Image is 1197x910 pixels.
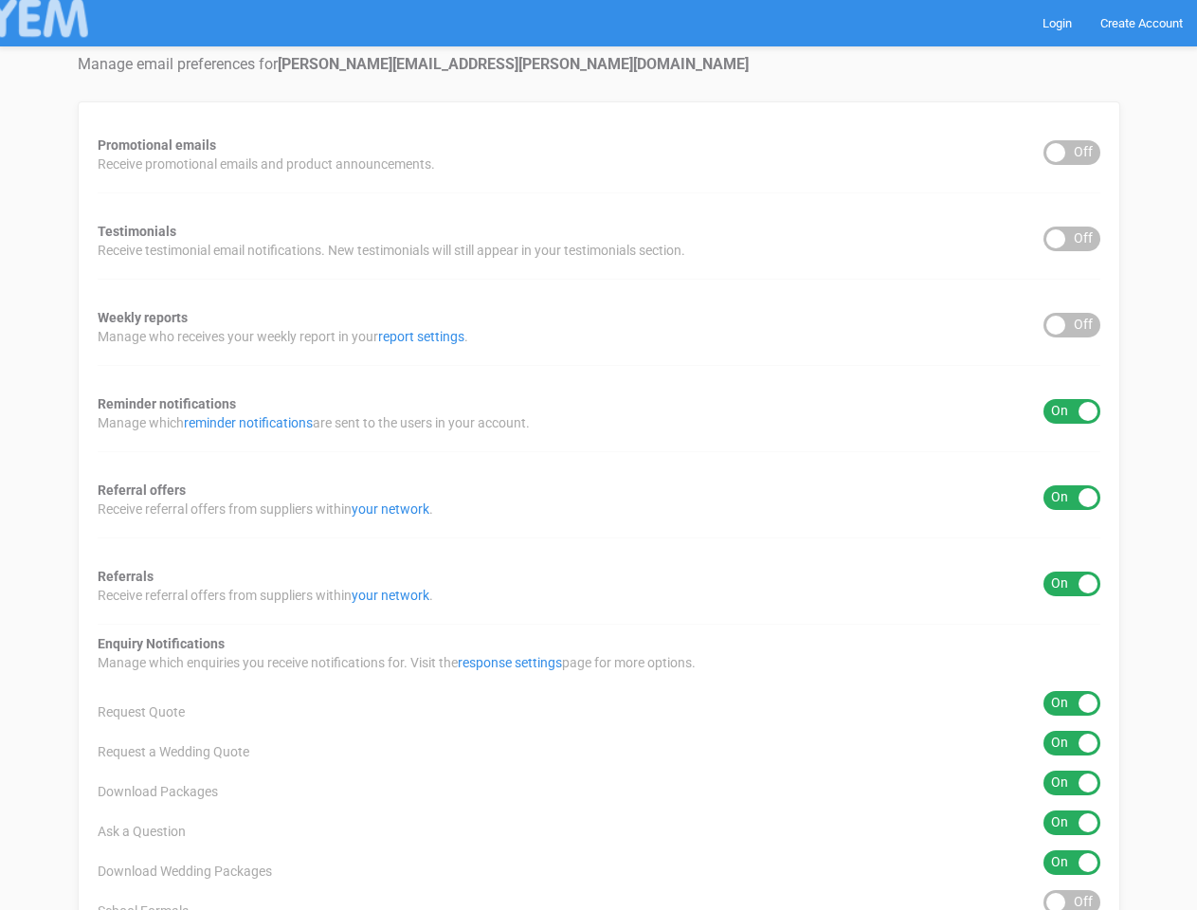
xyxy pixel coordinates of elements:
[98,782,218,801] span: Download Packages
[352,501,429,517] a: your network
[98,862,272,881] span: Download Wedding Packages
[98,327,468,346] span: Manage who receives your weekly report in your .
[98,413,530,432] span: Manage which are sent to the users in your account.
[184,415,313,430] a: reminder notifications
[98,702,185,721] span: Request Quote
[98,569,154,584] strong: Referrals
[352,588,429,603] a: your network
[98,586,433,605] span: Receive referral offers from suppliers within .
[98,155,435,173] span: Receive promotional emails and product announcements.
[98,137,216,153] strong: Promotional emails
[98,482,186,498] strong: Referral offers
[98,396,236,411] strong: Reminder notifications
[98,310,188,325] strong: Weekly reports
[458,655,562,670] a: response settings
[98,636,225,651] strong: Enquiry Notifications
[98,653,696,672] span: Manage which enquiries you receive notifications for. Visit the page for more options.
[98,822,186,841] span: Ask a Question
[278,55,749,73] strong: [PERSON_NAME][EMAIL_ADDRESS][PERSON_NAME][DOMAIN_NAME]
[98,241,685,260] span: Receive testimonial email notifications. New testimonials will still appear in your testimonials ...
[98,224,176,239] strong: Testimonials
[98,500,433,519] span: Receive referral offers from suppliers within .
[378,329,464,344] a: report settings
[98,742,249,761] span: Request a Wedding Quote
[78,56,1120,73] h4: Manage email preferences for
